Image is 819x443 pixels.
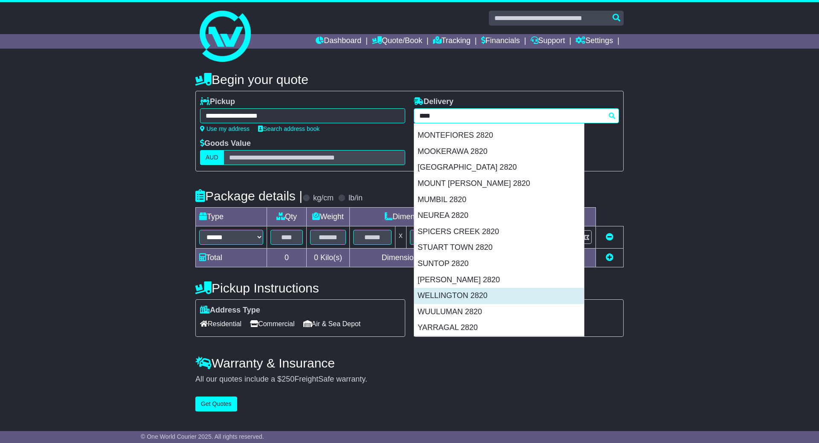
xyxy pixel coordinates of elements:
[414,144,584,160] div: MOOKERAWA 2820
[250,317,294,330] span: Commercial
[606,253,613,262] a: Add new item
[316,34,361,49] a: Dashboard
[267,208,307,226] td: Qty
[531,34,565,49] a: Support
[414,272,584,288] div: [PERSON_NAME] 2820
[414,192,584,208] div: MUMBIL 2820
[349,194,363,203] label: lb/in
[349,249,508,267] td: Dimensions in Centimetre(s)
[372,34,422,49] a: Quote/Book
[258,125,319,132] a: Search address book
[606,233,613,241] a: Remove this item
[313,194,334,203] label: kg/cm
[200,97,235,107] label: Pickup
[414,240,584,256] div: STUART TOWN 2820
[195,375,624,384] div: All our quotes include a $ FreightSafe warranty.
[395,226,406,249] td: x
[414,304,584,320] div: WUULUMAN 2820
[433,34,470,49] a: Tracking
[414,97,453,107] label: Delivery
[196,249,267,267] td: Total
[307,249,350,267] td: Kilo(s)
[414,224,584,240] div: SPICERS CREEK 2820
[195,281,405,295] h4: Pickup Instructions
[267,249,307,267] td: 0
[575,34,613,49] a: Settings
[141,433,264,440] span: © One World Courier 2025. All rights reserved.
[200,125,250,132] a: Use my address
[200,139,251,148] label: Goods Value
[314,253,318,262] span: 0
[414,288,584,304] div: WELLINGTON 2820
[195,356,624,370] h4: Warranty & Insurance
[414,176,584,192] div: MOUNT [PERSON_NAME] 2820
[307,208,350,226] td: Weight
[200,317,241,330] span: Residential
[303,317,361,330] span: Air & Sea Depot
[195,397,237,411] button: Get Quotes
[195,189,302,203] h4: Package details |
[196,208,267,226] td: Type
[200,150,224,165] label: AUD
[414,159,584,176] div: [GEOGRAPHIC_DATA] 2820
[414,320,584,336] div: YARRAGAL 2820
[414,256,584,272] div: SUNTOP 2820
[414,127,584,144] div: MONTEFIORES 2820
[414,108,619,123] typeahead: Please provide city
[200,306,260,315] label: Address Type
[282,375,294,383] span: 250
[195,72,624,87] h4: Begin your quote
[414,208,584,224] div: NEUREA 2820
[481,34,520,49] a: Financials
[349,208,508,226] td: Dimensions (L x W x H)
